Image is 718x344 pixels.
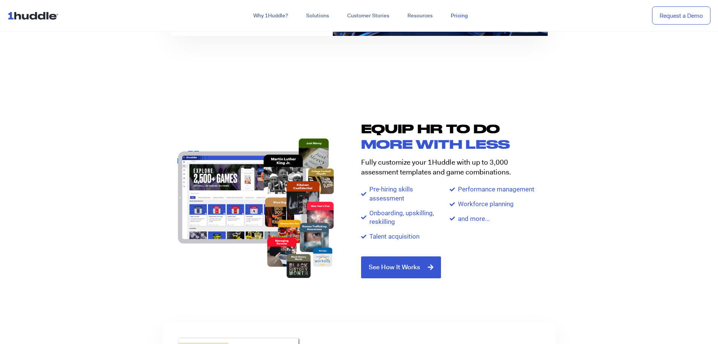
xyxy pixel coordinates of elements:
[367,185,413,203] span: Pre-hiring skills assessment
[244,9,297,23] a: Why 1Huddle?
[456,185,534,194] span: Performance management
[361,256,441,278] a: See How It Works
[456,214,490,224] span: and more...
[338,9,398,23] a: Customer Stories
[652,6,710,25] a: Request a Demo
[456,200,514,209] span: Workforce planning
[367,232,419,241] span: Talent acquisition
[297,9,338,23] a: Solutions
[367,209,450,227] span: Onboarding, upskilling, reskilling
[442,9,477,23] a: Pricing
[8,8,61,23] img: ...
[398,9,442,23] a: Resources
[369,264,420,271] span: See How It Works
[361,157,538,177] p: Fully customize your 1Huddle with up to 3,000 assessment templates and game combinations.
[361,138,538,150] h2: more with less
[361,123,538,134] h2: Equip HR TO DO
